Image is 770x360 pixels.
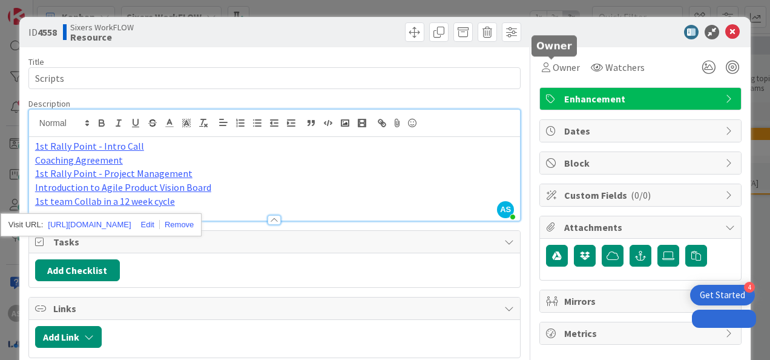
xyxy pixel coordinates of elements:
span: Watchers [605,60,645,75]
span: Description [28,98,70,109]
span: Block [564,156,719,170]
b: Resource [70,32,134,42]
span: Owner [553,60,580,75]
span: Dates [564,124,719,138]
div: Get Started [700,289,745,301]
button: Add Checklist [35,259,120,281]
b: 4558 [38,26,57,38]
div: 4 [744,282,755,293]
span: Links [53,301,498,316]
span: Mirrors [564,294,719,308]
div: Open Get Started checklist, remaining modules: 4 [690,285,755,305]
h5: Owner [536,40,572,52]
span: ( 0/0 ) [631,189,651,201]
a: [URL][DOMAIN_NAME] [48,217,131,233]
label: Title [28,56,44,67]
input: type card name here... [28,67,521,89]
span: Tasks [53,235,498,249]
span: Attachments [564,220,719,235]
span: Enhancement [564,92,719,106]
a: Coaching Agreement [35,154,123,166]
span: AS [497,201,514,218]
a: Introduction to Agile Product Vision Board [35,181,211,193]
button: Add Link [35,326,102,348]
a: 1st Rally Point - Intro Call [35,140,144,152]
span: ID [28,25,57,39]
a: 1st Rally Point - Project Management [35,167,192,179]
span: Custom Fields [564,188,719,202]
a: 1st team Collab in a 12 week cycle [35,195,175,207]
span: Sixers WorkFLOW [70,22,134,32]
span: Metrics [564,326,719,341]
